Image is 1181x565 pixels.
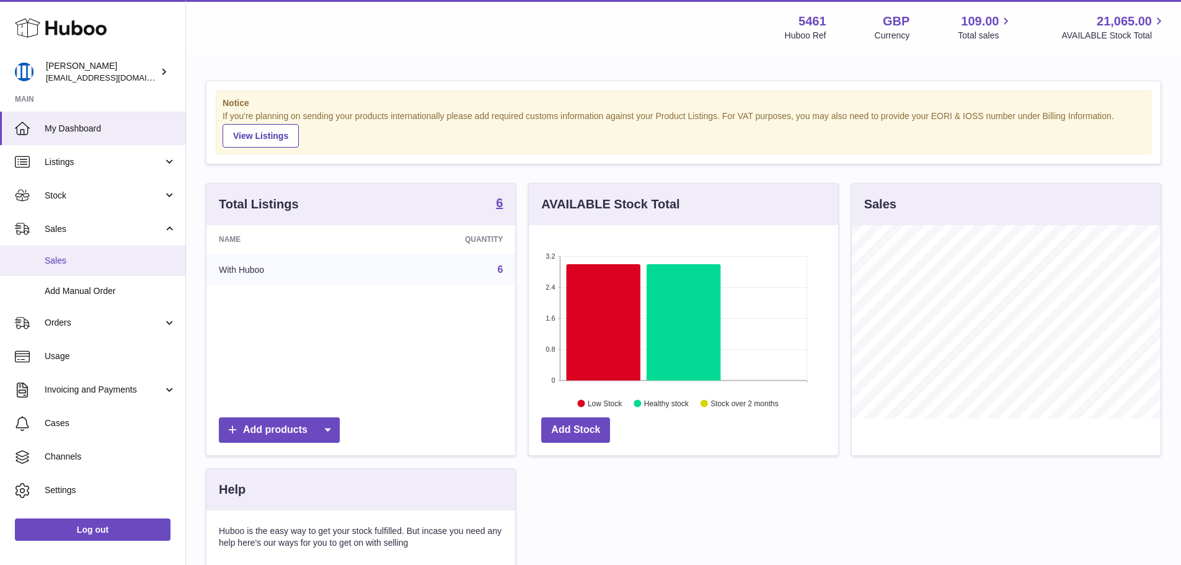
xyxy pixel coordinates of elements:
span: Sales [45,223,163,235]
text: 1.6 [546,314,555,322]
span: 109.00 [961,13,999,30]
th: Name [206,225,369,254]
span: 21,065.00 [1097,13,1152,30]
span: AVAILABLE Stock Total [1061,30,1166,42]
a: 109.00 Total sales [958,13,1013,42]
text: 0 [552,376,555,384]
a: Add Stock [541,417,610,443]
span: Total sales [958,30,1013,42]
div: Huboo Ref [785,30,826,42]
a: View Listings [223,124,299,148]
text: 2.4 [546,283,555,291]
span: Listings [45,156,163,168]
span: Add Manual Order [45,285,176,297]
span: Channels [45,451,176,463]
h3: Total Listings [219,196,299,213]
text: Healthy stock [644,399,689,407]
span: [EMAIL_ADDRESS][DOMAIN_NAME] [46,73,182,82]
text: Stock over 2 months [711,399,779,407]
td: With Huboo [206,254,369,286]
div: If you're planning on sending your products internationally please add required customs informati... [223,110,1144,148]
span: Orders [45,317,163,329]
th: Quantity [369,225,515,254]
strong: 5461 [798,13,826,30]
h3: Sales [864,196,896,213]
a: Add products [219,417,340,443]
a: Log out [15,518,170,541]
strong: GBP [883,13,909,30]
strong: Notice [223,97,1144,109]
a: 6 [497,264,503,275]
span: Sales [45,255,176,267]
h3: AVAILABLE Stock Total [541,196,679,213]
span: Cases [45,417,176,429]
div: Currency [875,30,910,42]
span: My Dashboard [45,123,176,135]
span: Invoicing and Payments [45,384,163,396]
strong: 6 [496,197,503,209]
text: 0.8 [546,345,555,353]
text: 3.2 [546,252,555,260]
a: 21,065.00 AVAILABLE Stock Total [1061,13,1166,42]
span: Usage [45,350,176,362]
span: Stock [45,190,163,202]
text: Low Stock [588,399,622,407]
p: Huboo is the easy way to get your stock fulfilled. But incase you need any help here's our ways f... [219,525,503,549]
span: Settings [45,484,176,496]
h3: Help [219,481,245,498]
a: 6 [496,197,503,211]
img: oksana@monimoto.com [15,63,33,81]
div: [PERSON_NAME] [46,60,157,84]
